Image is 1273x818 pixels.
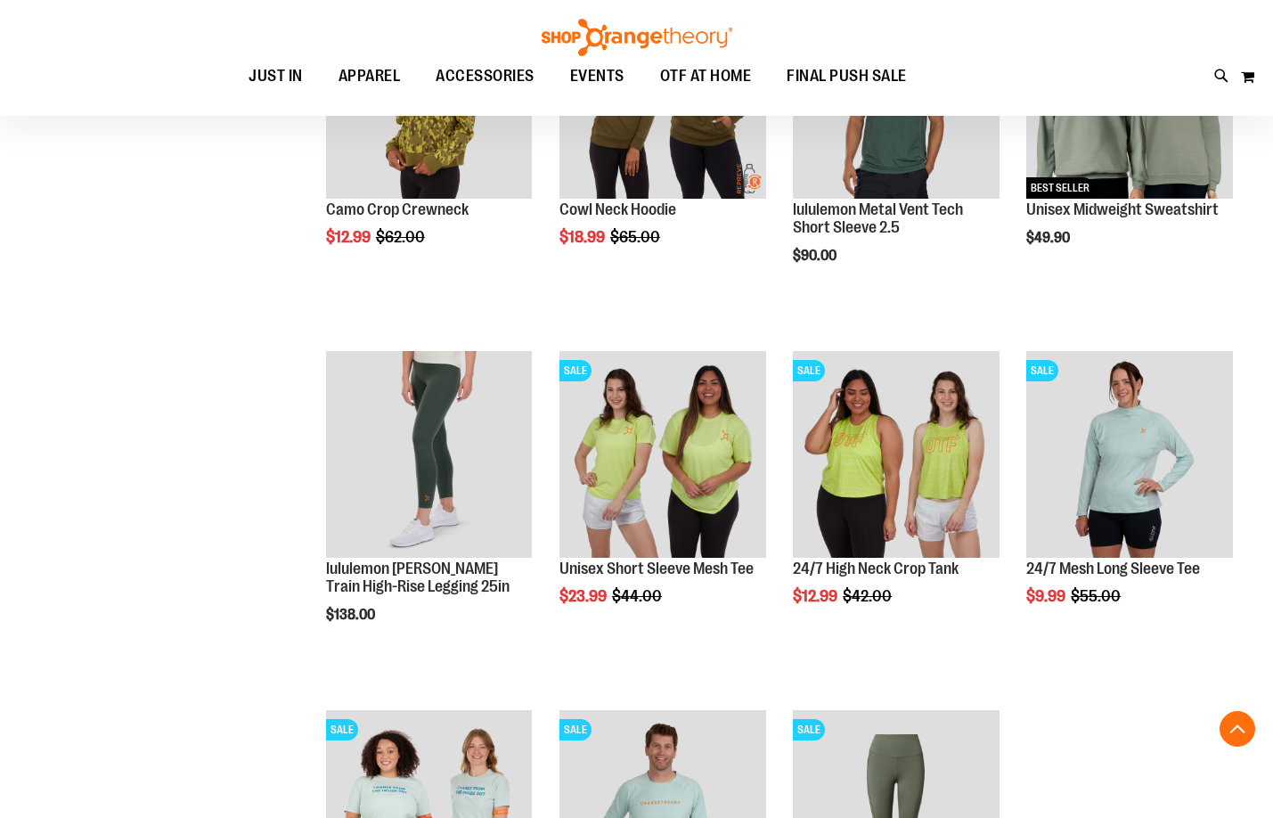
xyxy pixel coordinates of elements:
[1017,342,1242,650] div: product
[793,200,963,236] a: lululemon Metal Vent Tech Short Sleeve 2.5
[326,200,469,218] a: Camo Crop Crewneck
[1220,711,1255,747] button: Back To Top
[339,56,401,96] span: APPAREL
[231,56,321,97] a: JUST IN
[793,351,1000,560] a: Product image for 24/7 High Neck Crop TankSALE
[326,560,510,595] a: lululemon [PERSON_NAME] Train High-Rise Legging 25in
[249,56,303,96] span: JUST IN
[552,56,642,97] a: EVENTS
[321,56,419,97] a: APPAREL
[436,56,534,96] span: ACCESSORIES
[559,228,608,246] span: $18.99
[418,56,552,97] a: ACCESSORIES
[326,351,533,560] a: Main view of 2024 October lululemon Wunder Train High-Rise
[317,342,542,667] div: product
[793,560,959,577] a: 24/7 High Neck Crop Tank
[559,560,754,577] a: Unisex Short Sleeve Mesh Tee
[326,351,533,558] img: Main view of 2024 October lululemon Wunder Train High-Rise
[559,719,592,740] span: SALE
[1071,587,1123,605] span: $55.00
[1026,177,1094,199] span: BEST SELLER
[559,360,592,381] span: SALE
[570,56,624,96] span: EVENTS
[1026,200,1219,218] a: Unisex Midweight Sweatshirt
[559,351,766,558] img: Product image for Unisex Short Sleeve Mesh Tee
[326,607,378,623] span: $138.00
[551,342,775,650] div: product
[376,228,428,246] span: $62.00
[1026,560,1200,577] a: 24/7 Mesh Long Sleeve Tee
[787,56,907,96] span: FINAL PUSH SALE
[559,351,766,560] a: Product image for Unisex Short Sleeve Mesh TeeSALE
[793,351,1000,558] img: Product image for 24/7 High Neck Crop Tank
[1026,230,1073,246] span: $49.90
[793,587,840,605] span: $12.99
[784,342,1008,650] div: product
[612,587,665,605] span: $44.00
[559,587,609,605] span: $23.99
[793,248,839,264] span: $90.00
[793,360,825,381] span: SALE
[1026,351,1233,560] a: 24/7 Mesh Long Sleeve TeeSALE
[1026,360,1058,381] span: SALE
[326,228,373,246] span: $12.99
[793,719,825,740] span: SALE
[1026,587,1068,605] span: $9.99
[559,200,676,218] a: Cowl Neck Hoodie
[326,719,358,740] span: SALE
[642,56,770,97] a: OTF AT HOME
[660,56,752,96] span: OTF AT HOME
[769,56,925,97] a: FINAL PUSH SALE
[610,228,663,246] span: $65.00
[1026,351,1233,558] img: 24/7 Mesh Long Sleeve Tee
[539,19,735,56] img: Shop Orangetheory
[843,587,894,605] span: $42.00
